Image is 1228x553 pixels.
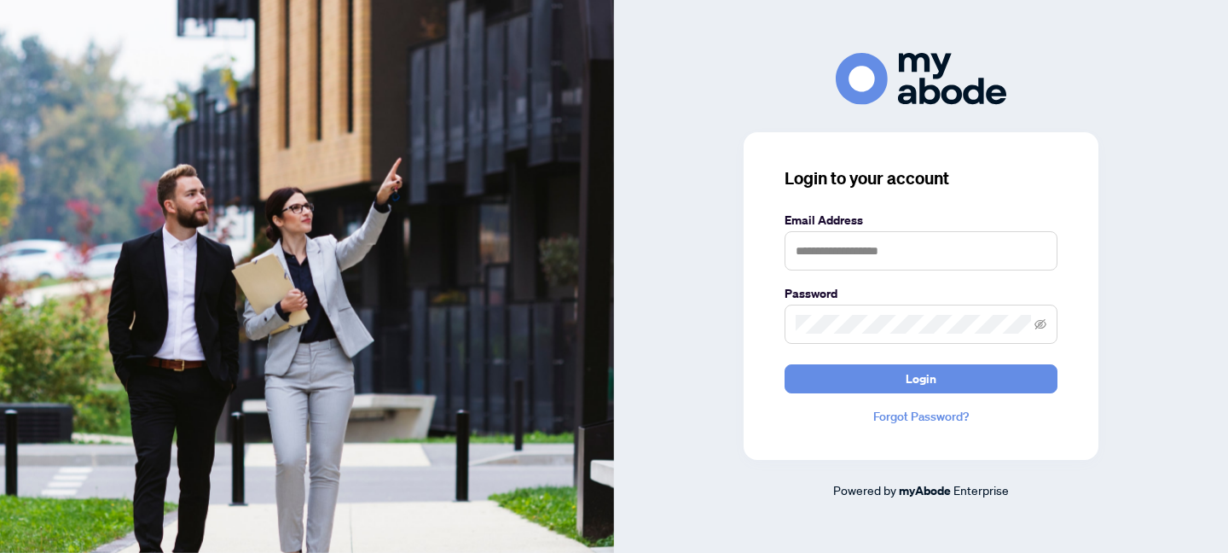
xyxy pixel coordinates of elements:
a: myAbode [899,481,951,500]
img: ma-logo [836,53,1006,105]
span: Powered by [833,482,896,498]
a: Forgot Password? [785,407,1057,426]
span: Login [906,365,936,393]
span: eye-invisible [1034,318,1046,330]
span: Enterprise [953,482,1009,498]
label: Email Address [785,211,1057,230]
label: Password [785,284,1057,303]
button: Login [785,364,1057,393]
h3: Login to your account [785,166,1057,190]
